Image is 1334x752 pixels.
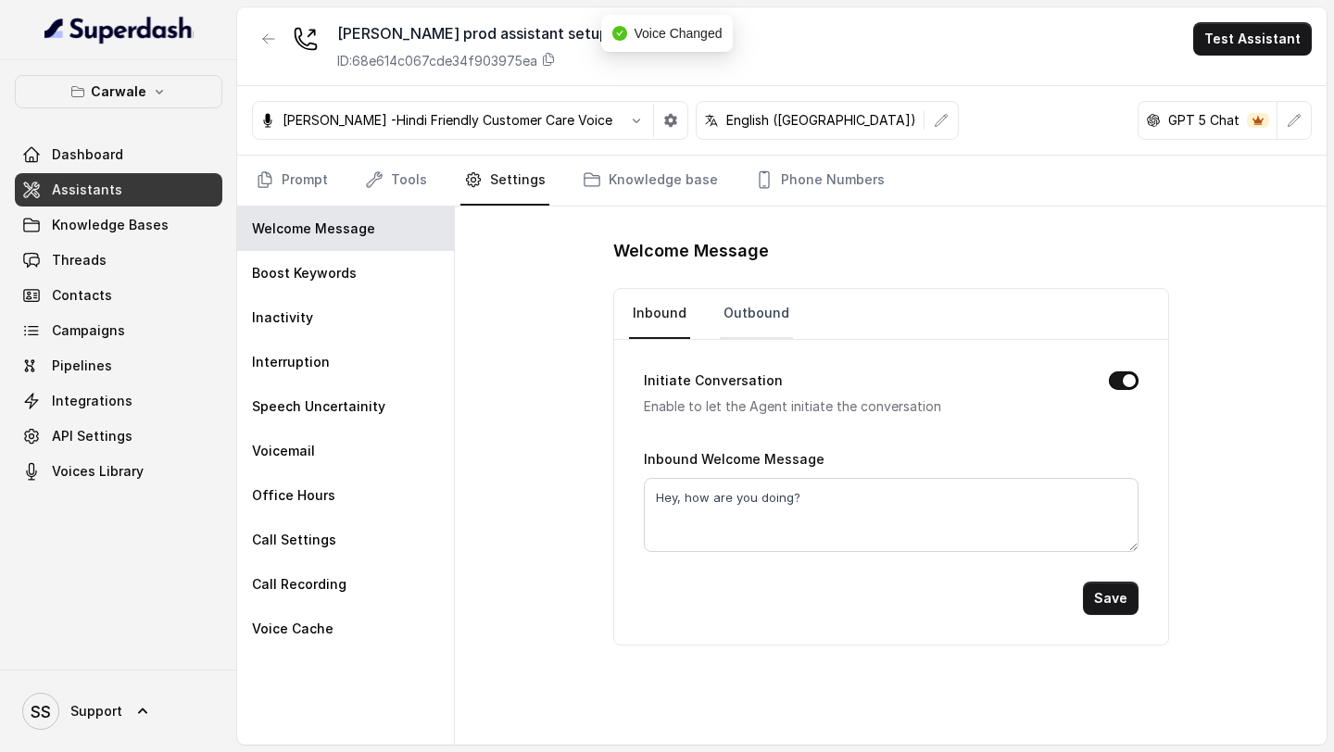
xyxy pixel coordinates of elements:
a: Dashboard [15,138,222,171]
div: [PERSON_NAME] prod assistant setup [337,22,631,44]
span: Voice Changed [635,26,723,41]
span: Voices Library [52,462,144,481]
p: Call Settings [252,531,336,549]
a: Knowledge Bases [15,208,222,242]
a: Campaigns [15,314,222,347]
img: light.svg [44,15,194,44]
a: Integrations [15,384,222,418]
span: Support [70,702,122,721]
text: SS [31,702,51,721]
a: API Settings [15,420,222,453]
a: Pipelines [15,349,222,382]
span: Campaigns [52,321,125,340]
nav: Tabs [629,289,1153,339]
span: API Settings [52,427,132,445]
span: Integrations [52,392,132,410]
p: Inactivity [252,308,313,327]
p: Carwale [91,81,146,103]
span: Contacts [52,286,112,305]
p: Office Hours [252,486,335,505]
a: Support [15,685,222,737]
span: Pipelines [52,357,112,375]
p: Interruption [252,353,330,371]
button: Save [1083,582,1139,615]
p: Enable to let the Agent initiate the conversation [644,395,1079,418]
p: ID: 68e614c067cde34f903975ea [337,52,537,70]
span: Knowledge Bases [52,216,169,234]
p: English ([GEOGRAPHIC_DATA]) [726,111,916,130]
a: Contacts [15,279,222,312]
a: Tools [361,156,431,206]
p: Voicemail [252,442,315,460]
p: [PERSON_NAME] -Hindi Friendly Customer Care Voice [283,111,612,130]
h1: Welcome Message [613,236,1169,266]
p: Voice Cache [252,620,333,638]
a: Voices Library [15,455,222,488]
a: Outbound [720,289,793,339]
a: Threads [15,244,222,277]
a: Inbound [629,289,690,339]
p: GPT 5 Chat [1168,111,1240,130]
p: Speech Uncertainity [252,397,385,416]
button: Carwale [15,75,222,108]
svg: openai logo [1146,113,1161,128]
span: check-circle [612,26,627,41]
span: Threads [52,251,107,269]
label: Inbound Welcome Message [644,451,824,467]
a: Settings [460,156,549,206]
a: Prompt [252,156,332,206]
a: Assistants [15,173,222,207]
label: Initiate Conversation [644,370,783,392]
button: Test Assistant [1193,22,1312,56]
a: Phone Numbers [751,156,888,206]
textarea: Hey, how are you doing? [644,478,1139,552]
a: Knowledge base [579,156,722,206]
span: Dashboard [52,145,123,164]
p: Call Recording [252,575,346,594]
nav: Tabs [252,156,1312,206]
p: Boost Keywords [252,264,357,282]
p: Welcome Message [252,219,375,238]
span: Assistants [52,181,122,199]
